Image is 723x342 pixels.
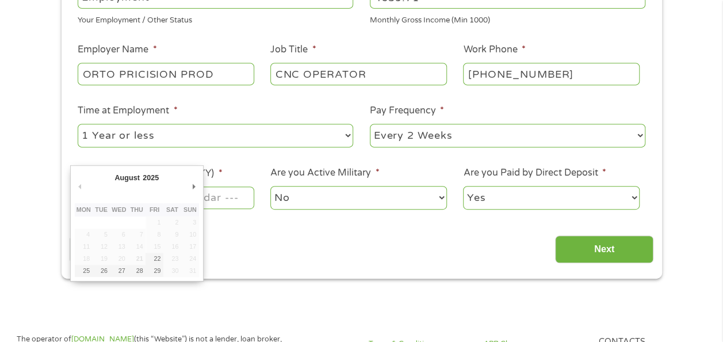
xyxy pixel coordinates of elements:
label: Are you Active Military [270,167,379,179]
div: 2025 [141,170,160,185]
div: August [113,170,141,185]
button: 22 [146,253,163,265]
label: Employer Name [78,44,156,56]
button: 28 [128,265,146,277]
input: Walmart [78,63,254,85]
abbr: Saturday [166,206,178,213]
button: 25 [75,265,93,277]
abbr: Tuesday [95,206,108,213]
button: Next Month [189,178,199,194]
abbr: Monday [76,206,91,213]
button: 29 [146,265,163,277]
label: Pay Frequency [370,105,444,117]
input: (231) 754-4010 [463,63,639,85]
div: Your Employment / Other Status [78,11,353,26]
div: Monthly Gross Income (Min 1000) [370,11,645,26]
label: Time at Employment [78,105,177,117]
label: Are you Paid by Direct Deposit [463,167,606,179]
label: Job Title [270,44,316,56]
button: Previous Month [75,178,85,194]
input: Cashier [270,63,446,85]
input: Next [555,235,653,264]
abbr: Wednesday [112,206,126,213]
abbr: Thursday [131,206,143,213]
button: 27 [110,265,128,277]
button: 26 [93,265,110,277]
abbr: Friday [150,206,159,213]
label: Work Phone [463,44,525,56]
abbr: Sunday [183,206,197,213]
